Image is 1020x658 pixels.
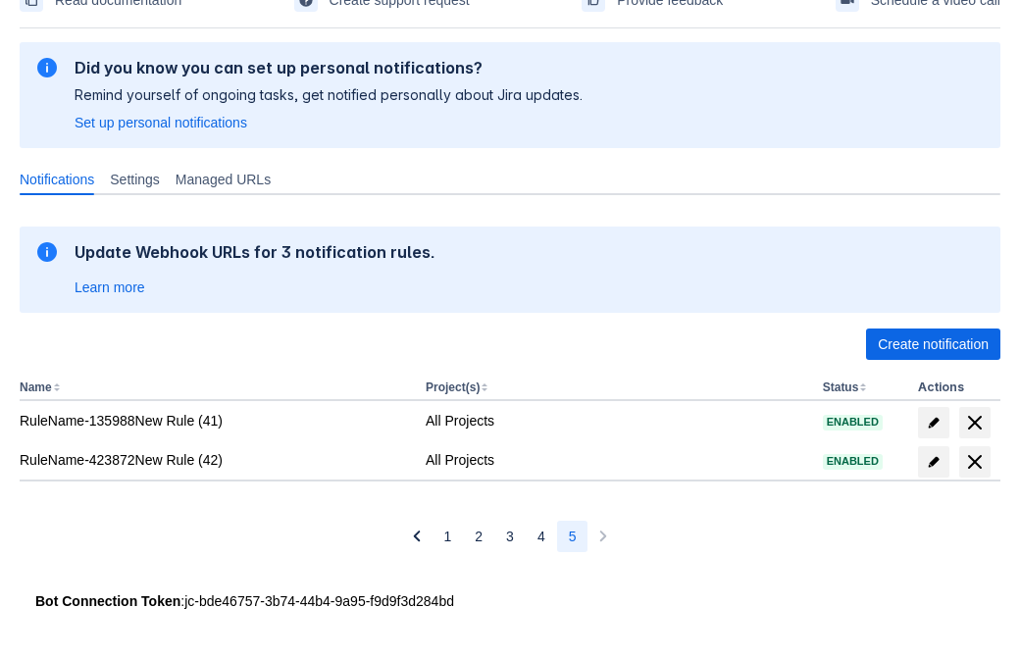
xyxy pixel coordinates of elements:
strong: Bot Connection Token [35,593,180,609]
button: Status [823,380,859,394]
span: delete [963,450,987,474]
span: 3 [506,521,514,552]
button: Create notification [866,329,1000,360]
div: RuleName-423872New Rule (42) [20,450,410,470]
th: Actions [910,376,1000,401]
div: All Projects [426,411,807,430]
button: Page 5 [557,521,588,552]
button: Page 4 [526,521,557,552]
span: 2 [475,521,483,552]
button: Page 1 [433,521,464,552]
button: Previous [401,521,433,552]
span: Enabled [823,417,883,428]
span: Enabled [823,456,883,467]
h2: Did you know you can set up personal notifications? [75,58,583,77]
div: : jc-bde46757-3b74-44b4-9a95-f9d9f3d284bd [35,591,985,611]
h2: Update Webhook URLs for 3 notification rules. [75,242,435,262]
span: edit [926,415,942,430]
span: edit [926,454,942,470]
span: Settings [110,170,160,189]
span: 4 [537,521,545,552]
div: All Projects [426,450,807,470]
span: information [35,240,59,264]
span: Notifications [20,170,94,189]
span: delete [963,411,987,434]
a: Learn more [75,278,145,297]
a: Set up personal notifications [75,113,247,132]
p: Remind yourself of ongoing tasks, get notified personally about Jira updates. [75,85,583,105]
button: Project(s) [426,380,480,394]
button: Page 2 [463,521,494,552]
button: Next [587,521,619,552]
nav: Pagination [401,521,620,552]
div: RuleName-135988New Rule (41) [20,411,410,430]
button: Page 3 [494,521,526,552]
span: 1 [444,521,452,552]
span: 5 [569,521,577,552]
span: Managed URLs [176,170,271,189]
span: information [35,56,59,79]
button: Name [20,380,52,394]
span: Create notification [878,329,989,360]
